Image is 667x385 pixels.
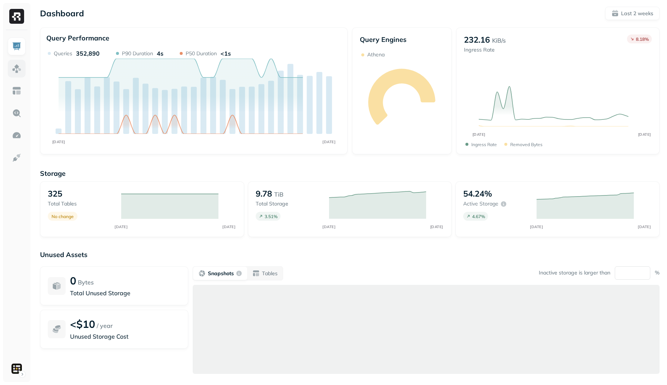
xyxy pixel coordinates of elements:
tspan: [DATE] [638,224,651,229]
img: Query Explorer [12,108,21,118]
tspan: [DATE] [322,224,335,229]
p: <1s [220,50,231,57]
p: Unused Assets [40,250,660,259]
img: Integrations [12,153,21,162]
p: Total Unused Storage [70,289,180,297]
p: P90 Duration [122,50,153,57]
p: 352,890 [76,50,100,57]
p: Athena [367,51,385,58]
p: Ingress Rate [464,46,506,53]
p: 232.16 [464,34,490,45]
p: Total tables [48,200,114,207]
p: 4.67 % [472,214,485,219]
p: 9.78 [256,188,272,199]
p: Query Engines [360,35,444,44]
p: 3.51 % [265,214,278,219]
tspan: [DATE] [222,224,235,229]
p: <$10 [70,317,95,330]
p: 4s [157,50,163,57]
tspan: [DATE] [115,224,128,229]
p: No change [52,214,74,219]
tspan: [DATE] [430,224,443,229]
p: 54.24% [463,188,492,199]
p: Ingress Rate [471,142,497,147]
img: Assets [12,64,21,73]
p: 325 [48,188,62,199]
p: % [655,269,660,276]
p: Query Performance [46,34,109,42]
p: Removed bytes [510,142,542,147]
p: Inactive storage is larger than [539,269,610,276]
button: Last 2 weeks [605,7,660,20]
tspan: [DATE] [472,132,485,137]
p: Last 2 weeks [621,10,653,17]
p: Queries [54,50,72,57]
p: Storage [40,169,660,178]
p: Active storage [463,200,498,207]
p: Dashboard [40,8,84,19]
p: 0 [70,274,76,287]
tspan: [DATE] [322,139,335,144]
img: Dashboard [12,42,21,51]
p: KiB/s [492,36,506,45]
p: Total storage [256,200,322,207]
p: 8.18 % [636,36,649,42]
tspan: [DATE] [52,139,65,144]
p: / year [97,321,113,330]
p: Tables [262,270,278,277]
img: Optimization [12,131,21,140]
img: Sentra [11,363,22,374]
p: Snapshots [208,270,234,277]
img: Asset Explorer [12,86,21,96]
p: TiB [274,190,283,199]
img: Ryft [9,9,24,24]
tspan: [DATE] [638,132,651,137]
p: Unused Storage Cost [70,332,180,341]
p: Bytes [78,278,94,287]
tspan: [DATE] [530,224,543,229]
p: P50 Duration [186,50,217,57]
